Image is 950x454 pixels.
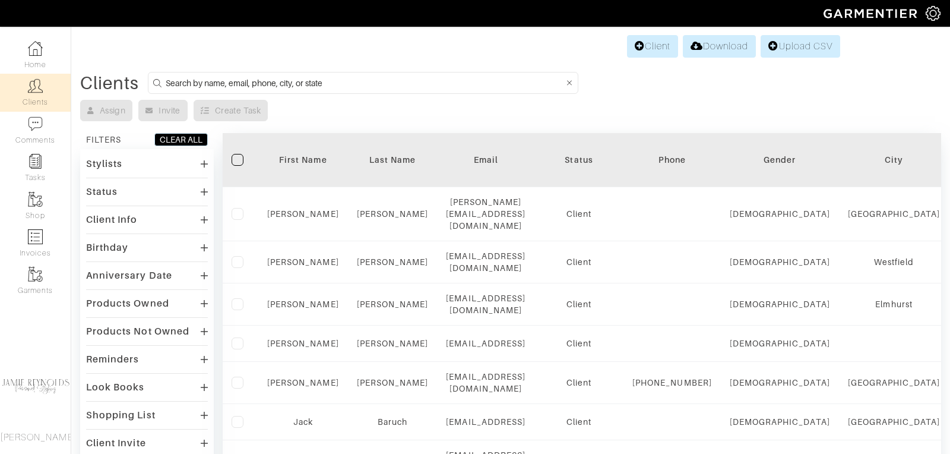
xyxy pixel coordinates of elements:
div: Email [446,154,525,166]
th: Toggle SortBy [348,133,438,187]
div: Products Owned [86,298,169,310]
div: [EMAIL_ADDRESS][DOMAIN_NAME] [446,250,525,274]
div: [PERSON_NAME][EMAIL_ADDRESS][DOMAIN_NAME] [446,196,525,232]
div: [GEOGRAPHIC_DATA] [848,416,940,428]
div: CLEAR ALL [160,134,202,146]
input: Search by name, email, phone, city, or state [166,75,563,90]
a: [PERSON_NAME] [267,209,339,219]
img: orders-icon-0abe47150d42831381b5fb84f609e132dff9fe21cb692f30cb5eec754e2cba89.png [28,229,43,244]
div: Products Not Owned [86,326,189,338]
div: Elmhurst [848,298,940,310]
a: [PERSON_NAME] [357,339,429,348]
img: reminder-icon-8004d30b9f0a5d33ae49ab947aed9ed385cf756f9e5892f1edd6e32f2345188e.png [28,154,43,169]
div: Gender [730,154,830,166]
th: Toggle SortBy [258,133,348,187]
button: CLEAR ALL [154,133,208,146]
div: [DEMOGRAPHIC_DATA] [730,208,830,220]
div: [EMAIL_ADDRESS][DOMAIN_NAME] [446,371,525,395]
a: [PERSON_NAME] [267,257,339,267]
img: gear-icon-white-bd11855cb880d31180b6d7d6211b90ccbf57a29d726f0c71d8c61bd08dd39cc2.png [926,6,940,21]
div: [DEMOGRAPHIC_DATA] [730,338,830,349]
a: [PERSON_NAME] [267,299,339,309]
div: Status [86,186,118,198]
div: [EMAIL_ADDRESS][DOMAIN_NAME] [446,292,525,316]
a: [PERSON_NAME] [357,378,429,387]
div: [EMAIL_ADDRESS] [446,338,525,349]
div: Stylists [86,158,122,170]
div: Client [543,298,615,310]
div: [GEOGRAPHIC_DATA] [848,208,940,220]
img: garmentier-logo-header-white-b43fb05a5012e4ada735d5af1a66efaba907eab6374d6393d1fbf88cb4ef424d.png [818,3,926,24]
div: [DEMOGRAPHIC_DATA] [730,377,830,389]
div: Client [543,377,615,389]
div: Client Invite [86,437,146,449]
a: Baruch [378,417,407,427]
a: Jack [293,417,313,427]
div: Look Books [86,382,145,393]
a: [PERSON_NAME] [357,257,429,267]
th: Toggle SortBy [721,133,839,187]
a: Client [627,35,678,58]
div: Client [543,208,615,220]
div: [GEOGRAPHIC_DATA] [848,377,940,389]
div: Anniversary Date [86,270,172,282]
div: Client [543,338,615,349]
img: dashboard-icon-dbcd8f5a0b271acd01030246c82b418ddd0df26cd7fceb0bd07c9910d44c42f6.png [28,41,43,56]
div: Westfield [848,256,940,268]
img: garments-icon-b7da505a4dc4fd61783c78ac3ca0ef83fa9d6f193b1c9dc38574b1d14d53ca28.png [28,267,43,282]
img: clients-icon-6bae9207a08558b7cb47a8932f037763ab4055f8c8b6bfacd5dc20c3e0201464.png [28,78,43,93]
div: Clients [80,77,139,89]
a: [PERSON_NAME] [267,339,339,348]
div: City [848,154,940,166]
img: comment-icon-a0a6a9ef722e966f86d9cbdc48e553b5cf19dbc54f86b18d962a5391bc8f6eb6.png [28,116,43,131]
div: [EMAIL_ADDRESS] [446,416,525,428]
a: [PERSON_NAME] [267,378,339,387]
img: garments-icon-b7da505a4dc4fd61783c78ac3ca0ef83fa9d6f193b1c9dc38574b1d14d53ca28.png [28,192,43,207]
div: Last Name [357,154,429,166]
div: Status [543,154,615,166]
div: FILTERS [86,134,121,146]
div: [DEMOGRAPHIC_DATA] [730,298,830,310]
div: Client [543,416,615,428]
div: Birthday [86,242,128,254]
div: [DEMOGRAPHIC_DATA] [730,416,830,428]
a: Upload CSV [761,35,840,58]
div: [PHONE_NUMBER] [632,377,712,389]
div: Reminders [86,354,139,365]
div: Phone [632,154,712,166]
th: Toggle SortBy [534,133,623,187]
div: Shopping List [86,409,156,421]
div: Client Info [86,214,138,226]
a: [PERSON_NAME] [357,299,429,309]
div: [DEMOGRAPHIC_DATA] [730,256,830,268]
div: Client [543,256,615,268]
a: [PERSON_NAME] [357,209,429,219]
div: First Name [267,154,339,166]
a: Download [683,35,756,58]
